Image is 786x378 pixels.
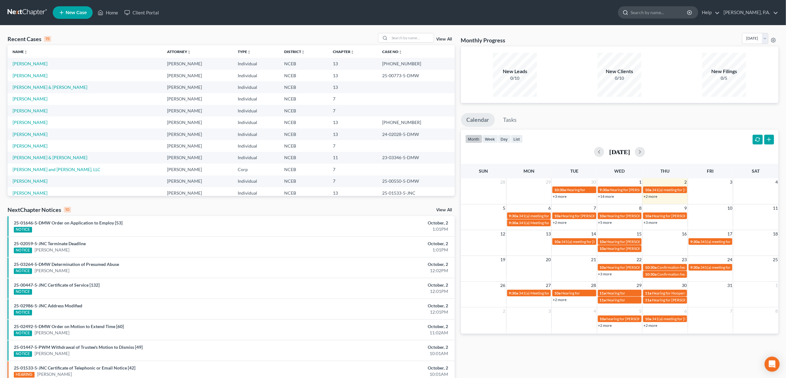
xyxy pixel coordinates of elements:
[328,175,377,187] td: 7
[308,365,448,371] div: October, 2
[652,298,701,302] span: Hearing for [PERSON_NAME]
[308,344,448,350] div: October, 2
[37,371,72,377] a: [PERSON_NAME]
[638,307,642,315] span: 5
[233,140,279,152] td: Individual
[308,330,448,336] div: 11:02AM
[498,135,511,143] button: day
[643,220,657,225] a: +3 more
[14,324,124,329] a: 25-02492-5-DMW Order on Motion to Extend Time [60]
[615,168,625,174] span: Wed
[657,265,729,270] span: Confirmation hearing for [PERSON_NAME]
[14,282,100,288] a: 25-00447-5-JNC Certificate of Service [132]
[14,220,122,225] a: 25-01646-5-DMW Order on Application to Employ [53]
[729,178,733,186] span: 3
[13,178,47,184] a: [PERSON_NAME]
[279,152,328,164] td: NCEB
[461,113,495,127] a: Calendar
[493,75,537,81] div: 0/10
[308,220,448,226] div: October, 2
[14,268,32,274] div: NOTICE
[328,140,377,152] td: 7
[328,187,377,199] td: 13
[8,206,71,213] div: NextChapter Notices
[598,194,614,199] a: +14 more
[233,58,279,69] td: Individual
[691,265,700,270] span: 9:30a
[13,190,47,196] a: [PERSON_NAME]
[607,316,673,321] span: hearing for [PERSON_NAME] Acres, Inc.
[570,168,578,174] span: Tue
[607,213,656,218] span: Hearing for [PERSON_NAME]
[35,350,69,357] a: [PERSON_NAME]
[328,81,377,93] td: 13
[14,344,143,350] a: 25-01447-5-PWM Withdrawal of Trustee's Motion to Dismiss [49]
[729,307,733,315] span: 7
[44,36,51,42] div: 15
[681,230,688,238] span: 16
[13,167,100,172] a: [PERSON_NAME] and [PERSON_NAME], LLC
[548,307,551,315] span: 3
[436,37,452,41] a: View All
[727,282,733,289] span: 31
[461,36,506,44] h3: Monthly Progress
[35,330,69,336] a: [PERSON_NAME]
[301,50,305,54] i: unfold_more
[162,140,233,152] td: [PERSON_NAME]
[681,256,688,263] span: 23
[333,49,354,54] a: Chapterunfold_more
[610,187,659,192] span: Hearing for [PERSON_NAME]
[652,187,731,192] span: 341(a) meeting for [PERSON_NAME] Farms, LLC
[377,58,455,69] td: [PHONE_NUMBER]
[638,178,642,186] span: 1
[308,323,448,330] div: October, 2
[279,187,328,199] td: NCEB
[519,291,580,295] span: 341(a) Meeting for [PERSON_NAME]
[591,282,597,289] span: 28
[607,298,626,302] span: Hearing for
[328,93,377,105] td: 7
[24,50,28,54] i: unfold_more
[482,135,498,143] button: week
[238,49,251,54] a: Typeunfold_more
[636,282,642,289] span: 29
[598,220,612,225] a: +5 more
[233,187,279,199] td: Individual
[727,256,733,263] span: 24
[377,128,455,140] td: 24-02028-5-DMW
[554,291,561,295] span: 10a
[328,164,377,175] td: 7
[233,116,279,128] td: Individual
[645,291,651,295] span: 11a
[523,168,534,174] span: Mon
[493,68,537,75] div: New Leads
[308,288,448,294] div: 12:01PM
[561,291,580,295] span: Hearing for
[561,213,643,218] span: Hearing for [PERSON_NAME] & [PERSON_NAME]
[645,265,657,270] span: 10:30a
[390,33,434,42] input: Search by name...
[308,226,448,232] div: 1:01PM
[691,239,700,244] span: 9:30a
[13,73,47,78] a: [PERSON_NAME]
[247,50,251,54] i: unfold_more
[598,272,612,276] a: +3 more
[162,128,233,140] td: [PERSON_NAME]
[350,50,354,54] i: unfold_more
[162,58,233,69] td: [PERSON_NAME]
[657,272,729,277] span: Confirmation hearing for [PERSON_NAME]
[162,175,233,187] td: [PERSON_NAME]
[645,213,651,218] span: 10a
[772,256,778,263] span: 25
[279,105,328,116] td: NCEB
[681,282,688,289] span: 30
[308,371,448,377] div: 10:01AM
[399,50,403,54] i: unfold_more
[591,178,597,186] span: 30
[727,230,733,238] span: 17
[765,357,780,372] div: Open Intercom Messenger
[285,49,305,54] a: Districtunfold_more
[308,303,448,309] div: October, 2
[14,372,35,378] div: HEARING
[645,272,657,277] span: 10:30a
